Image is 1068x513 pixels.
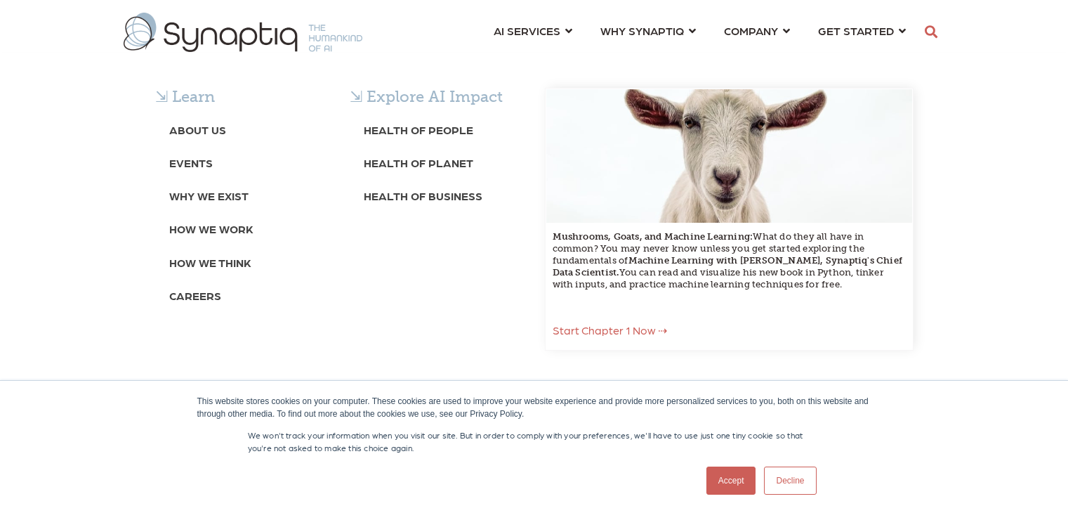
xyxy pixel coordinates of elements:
[124,13,362,52] img: synaptiq logo-1
[480,7,920,58] nav: menu
[818,21,894,40] span: GET STARTED
[494,18,572,44] a: AI SERVICES
[724,21,778,40] span: COMPANY
[706,467,756,495] a: Accept
[764,467,816,495] a: Decline
[818,18,906,44] a: GET STARTED
[197,395,871,420] div: This website stores cookies on your computer. These cookies are used to improve your website expe...
[600,18,696,44] a: WHY SYNAPTIQ
[724,18,790,44] a: COMPANY
[494,21,560,40] span: AI SERVICES
[600,21,684,40] span: WHY SYNAPTIQ
[248,429,821,454] p: We won't track your information when you visit our site. But in order to comply with your prefere...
